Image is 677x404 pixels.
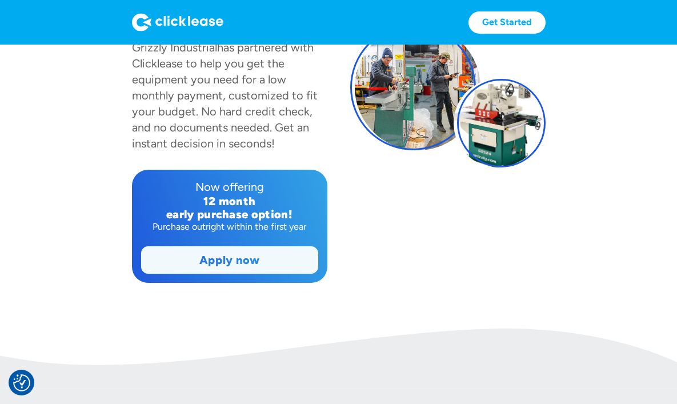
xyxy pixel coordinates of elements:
a: Apply now [142,247,318,273]
div: early purchase option! [141,208,318,221]
img: Logo [132,13,223,31]
div: Now offering [141,179,318,195]
img: Revisit consent button [13,374,30,391]
div: 12 month [141,195,318,208]
div: has partnered with Clicklease to help you get the equipment you need for a low monthly payment, c... [132,41,318,150]
div: Grizzly Industrial [132,41,217,54]
button: Consent Preferences [13,374,30,391]
a: Get Started [468,11,546,34]
div: Purchase outright within the first year [141,221,318,233]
